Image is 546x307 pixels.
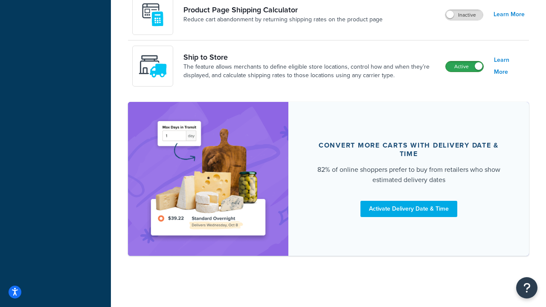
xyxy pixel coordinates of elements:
label: Inactive [445,10,483,20]
button: Open Resource Center [516,277,537,298]
a: Ship to Store [183,52,439,62]
img: feature-image-ddt-36eae7f7280da8017bfb280eaccd9c446f90b1fe08728e4019434db127062ab4.png [144,115,272,243]
label: Active [446,61,483,72]
a: Learn More [494,54,525,78]
img: icon-duo-feat-ship-to-store-7c4d6248.svg [138,51,168,81]
a: Learn More [494,9,525,20]
div: 82% of online shoppers prefer to buy from retailers who show estimated delivery dates [309,165,508,185]
a: The feature allows merchants to define eligible store locations, control how and when they’re dis... [183,63,439,80]
a: Reduce cart abandonment by returning shipping rates on the product page [183,15,383,24]
a: Activate Delivery Date & Time [360,201,457,217]
a: Product Page Shipping Calculator [183,5,383,14]
div: Convert more carts with delivery date & time [309,141,508,158]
